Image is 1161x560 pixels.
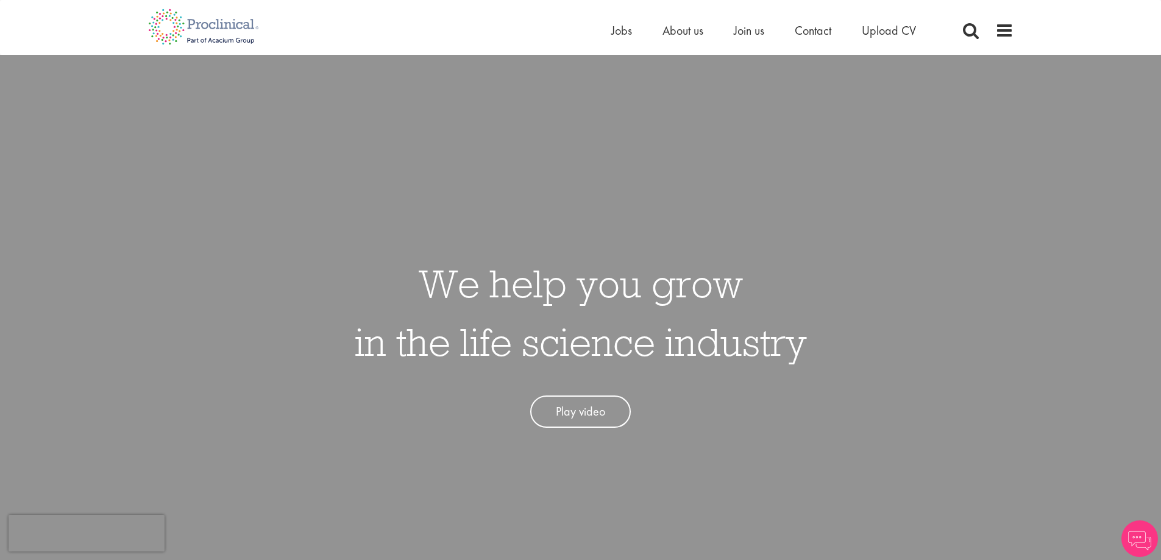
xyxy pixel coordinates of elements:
a: Upload CV [862,23,916,38]
a: Jobs [611,23,632,38]
h1: We help you grow in the life science industry [355,254,807,371]
img: Chatbot [1121,520,1158,557]
a: Contact [795,23,831,38]
a: About us [662,23,703,38]
a: Join us [734,23,764,38]
a: Play video [530,395,631,428]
